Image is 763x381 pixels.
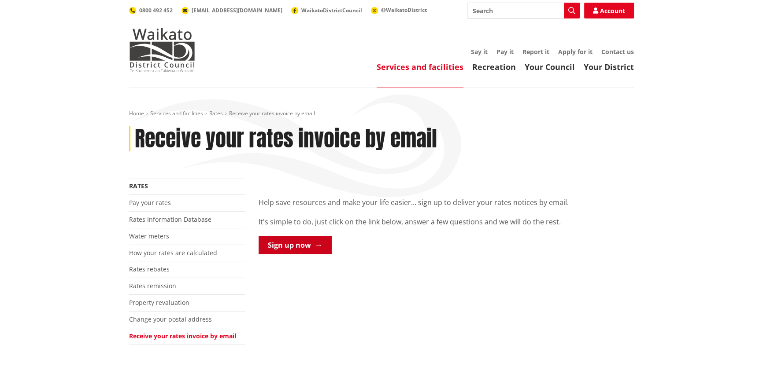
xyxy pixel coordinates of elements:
a: Account [584,3,634,18]
a: [EMAIL_ADDRESS][DOMAIN_NAME] [181,7,282,14]
a: Rates rebates [129,265,170,273]
span: Receive your rates invoice by email [229,110,315,117]
a: Rates [129,182,148,190]
a: Your Council [525,62,575,72]
p: It's simple to do, just click on the link below, answer a few questions and we will do the rest. [259,216,634,227]
span: 0800 492 452 [139,7,173,14]
a: Report it [522,48,549,56]
a: Property revaluation [129,298,189,307]
a: Apply for it [558,48,593,56]
a: Services and facilities [150,110,203,117]
img: Waikato District Council - Te Kaunihera aa Takiwaa o Waikato [129,28,195,72]
span: @WaikatoDistrict [381,6,427,14]
a: Home [129,110,144,117]
p: Help save resources and make your life easier… sign up to deliver your rates notices by email. [259,197,634,208]
a: Rates Information Database [129,215,211,223]
a: Your District [584,62,634,72]
span: WaikatoDistrictCouncil [301,7,362,14]
a: How your rates are calculated [129,249,217,257]
h1: Receive your rates invoice by email [135,126,437,152]
a: Rates [209,110,223,117]
a: Receive your rates invoice by email [129,332,236,340]
a: @WaikatoDistrict [371,6,427,14]
a: Contact us [601,48,634,56]
a: Rates remission [129,282,176,290]
a: 0800 492 452 [129,7,173,14]
input: Search input [467,3,580,18]
a: Say it [471,48,488,56]
a: Water meters [129,232,169,240]
a: Recreation [472,62,516,72]
span: [EMAIL_ADDRESS][DOMAIN_NAME] [192,7,282,14]
a: WaikatoDistrictCouncil [291,7,362,14]
iframe: Messenger Launcher [722,344,754,376]
a: Pay it [496,48,514,56]
a: Sign up now [259,236,332,254]
nav: breadcrumb [129,110,634,117]
a: Change your postal address [129,315,212,323]
a: Pay your rates [129,198,171,207]
a: Services and facilities [377,62,463,72]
